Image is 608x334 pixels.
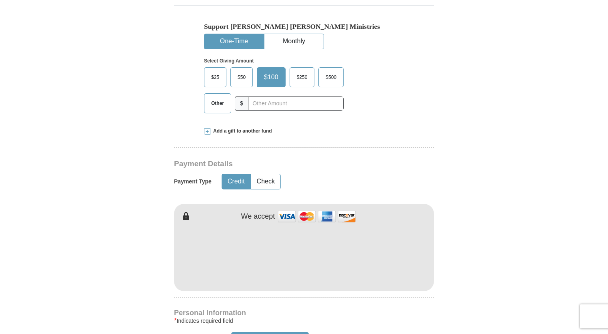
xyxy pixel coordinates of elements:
[222,174,250,189] button: Credit
[293,71,312,83] span: $250
[210,128,272,135] span: Add a gift to another fund
[174,310,434,316] h4: Personal Information
[207,97,228,109] span: Other
[204,58,254,64] strong: Select Giving Amount
[204,22,404,31] h5: Support [PERSON_NAME] [PERSON_NAME] Ministries
[277,208,357,225] img: credit cards accepted
[207,71,223,83] span: $25
[260,71,282,83] span: $100
[322,71,340,83] span: $500
[234,71,250,83] span: $50
[174,159,378,169] h3: Payment Details
[264,34,324,49] button: Monthly
[241,212,275,221] h4: We accept
[204,34,264,49] button: One-Time
[174,316,434,326] div: Indicates required field
[174,178,212,185] h5: Payment Type
[235,97,248,111] span: $
[248,97,344,111] input: Other Amount
[251,174,280,189] button: Check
